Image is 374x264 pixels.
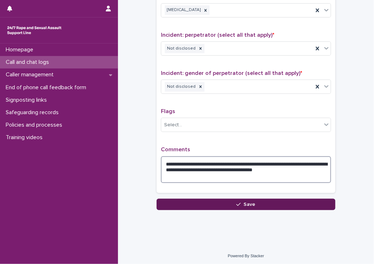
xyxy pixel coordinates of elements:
[3,71,59,78] p: Caller management
[3,97,53,103] p: Signposting links
[157,199,335,210] button: Save
[3,109,64,116] p: Safeguarding records
[164,121,182,129] div: Select...
[165,44,197,54] div: Not disclosed
[228,254,264,258] a: Powered By Stacker
[3,46,39,53] p: Homepage
[3,84,92,91] p: End of phone call feedback form
[3,134,48,141] p: Training videos
[161,147,190,152] span: Comments
[3,122,68,128] p: Policies and processes
[161,108,175,114] span: Flags
[165,82,197,92] div: Not disclosed
[3,59,55,66] p: Call and chat logs
[161,70,302,76] span: Incident: gender of perpetrator (select all that apply)
[165,5,202,15] div: [MEDICAL_DATA]
[244,202,256,207] span: Save
[6,23,63,37] img: rhQMoQhaT3yELyF149Cw
[161,32,274,38] span: Incident: perpetrator (select all that apply)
